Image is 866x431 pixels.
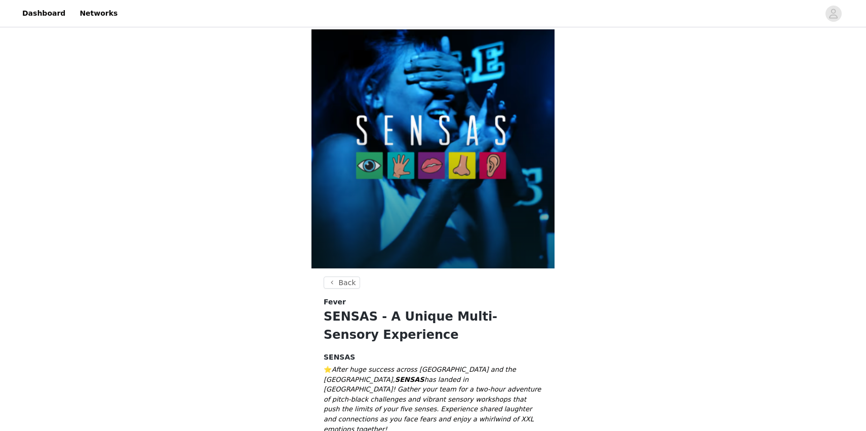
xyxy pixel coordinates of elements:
h1: SENSAS - A Unique Multi-Sensory Experience [324,307,542,344]
strong: SENSAS [395,376,424,383]
a: Networks [73,2,124,25]
a: Dashboard [16,2,71,25]
img: campaign image [311,29,555,268]
h4: SENSAS [324,352,542,363]
div: avatar [829,6,838,22]
button: Back [324,277,360,289]
span: Fever [324,297,346,307]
